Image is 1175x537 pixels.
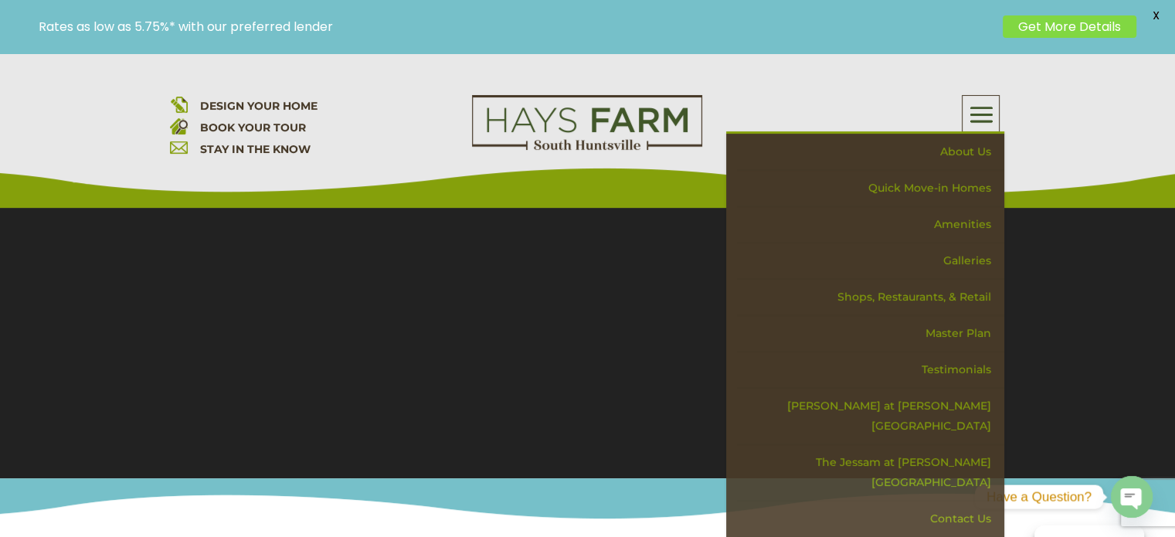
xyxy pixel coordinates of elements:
a: DESIGN YOUR HOME [199,99,317,113]
a: hays farm homes huntsville development [472,140,702,154]
a: Contact Us [737,501,1004,537]
a: Quick Move-in Homes [737,170,1004,206]
a: Shops, Restaurants, & Retail [737,279,1004,315]
a: About Us [737,134,1004,170]
a: Galleries [737,243,1004,279]
img: book your home tour [170,117,188,134]
p: Rates as low as 5.75%* with our preferred lender [39,19,995,34]
span: X [1144,4,1167,27]
a: STAY IN THE KNOW [199,142,310,156]
img: Logo [472,95,702,151]
a: The Jessam at [PERSON_NAME][GEOGRAPHIC_DATA] [737,444,1004,501]
a: [PERSON_NAME] at [PERSON_NAME][GEOGRAPHIC_DATA] [737,388,1004,444]
a: Get More Details [1003,15,1136,38]
img: design your home [170,95,188,113]
a: Master Plan [737,315,1004,352]
a: Amenities [737,206,1004,243]
a: Testimonials [737,352,1004,388]
a: BOOK YOUR TOUR [199,121,305,134]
